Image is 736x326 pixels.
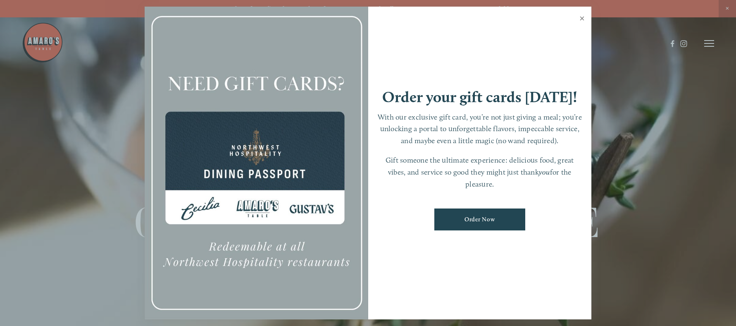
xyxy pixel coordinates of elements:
p: With our exclusive gift card, you’re not just giving a meal; you’re unlocking a portal to unforge... [376,111,584,147]
em: you [539,168,550,176]
a: Close [574,8,590,31]
h1: Order your gift cards [DATE]! [382,89,577,105]
p: Gift someone the ultimate experience: delicious food, great vibes, and service so good they might... [376,154,584,190]
a: Order Now [434,209,525,230]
